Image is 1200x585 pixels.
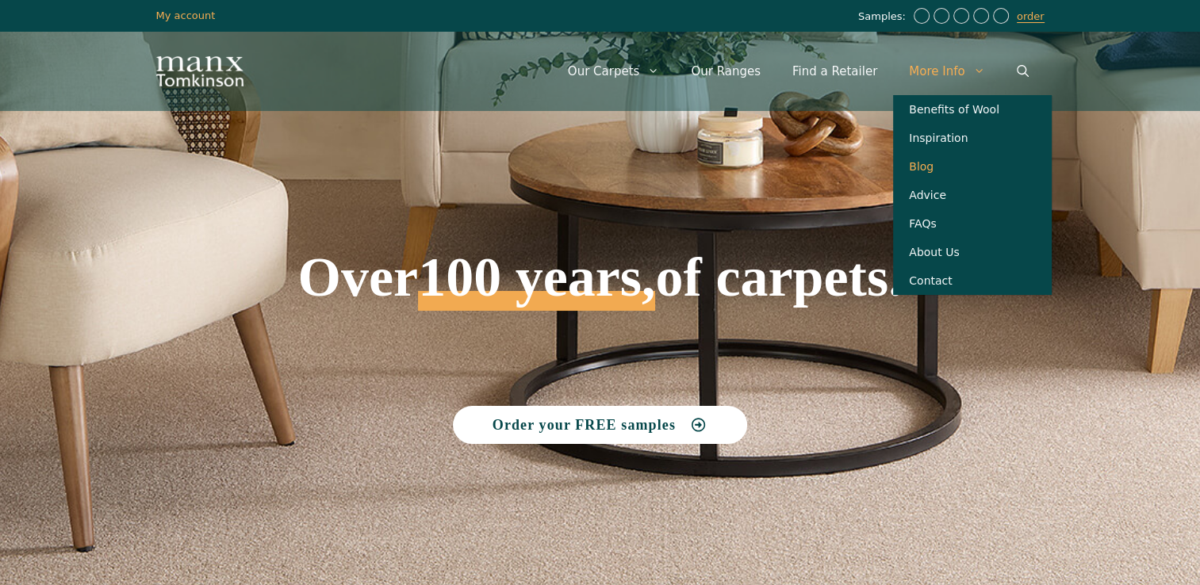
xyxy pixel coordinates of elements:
[893,48,1000,95] a: More Info
[156,56,243,86] img: Manx Tomkinson
[858,10,910,24] span: Samples:
[552,48,1045,95] nav: Primary
[675,48,776,95] a: Our Ranges
[453,406,748,444] a: Order your FREE samples
[893,152,1052,181] a: Blog
[418,263,655,311] span: 100 years,
[1017,10,1045,23] a: order
[156,135,1045,311] h1: Over of carpets.
[893,266,1052,295] a: Contact
[493,418,676,432] span: Order your FREE samples
[776,48,893,95] a: Find a Retailer
[552,48,676,95] a: Our Carpets
[893,209,1052,238] a: FAQs
[893,238,1052,266] a: About Us
[893,124,1052,152] a: Inspiration
[1001,48,1045,95] a: Open Search Bar
[893,181,1052,209] a: Advice
[156,10,216,21] a: My account
[893,95,1052,124] a: Benefits of Wool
